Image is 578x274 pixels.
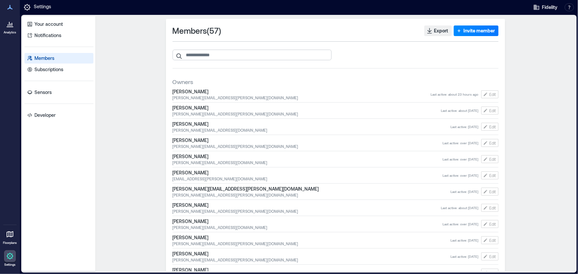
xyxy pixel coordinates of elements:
[443,173,479,178] span: Last active : over [DATE]
[34,3,51,11] p: Settings
[481,155,499,163] button: Edit
[481,90,499,98] button: Edit
[451,124,479,129] span: Last active : [DATE]
[443,141,479,145] span: Last active : over [DATE]
[173,137,443,144] span: [PERSON_NAME]
[173,153,443,160] span: [PERSON_NAME]
[173,121,451,127] span: [PERSON_NAME]
[173,78,193,86] span: Owners
[4,263,16,267] p: Settings
[531,2,559,13] button: Fidelity
[25,110,93,120] a: Developer
[173,95,431,100] span: [PERSON_NAME][EMAIL_ADDRESS][PERSON_NAME][DOMAIN_NAME]
[173,186,451,192] span: [PERSON_NAME][EMAIL_ADDRESS][PERSON_NAME][DOMAIN_NAME]
[173,192,451,198] span: [PERSON_NAME][EMAIL_ADDRESS][PERSON_NAME][DOMAIN_NAME]
[173,234,451,241] span: [PERSON_NAME]
[490,92,496,97] span: Edit
[441,108,479,113] span: Last active : about [DATE]
[481,220,499,228] button: Edit
[441,206,479,210] span: Last active : about [DATE]
[481,252,499,260] button: Edit
[490,140,496,146] span: Edit
[481,123,499,131] button: Edit
[490,108,496,113] span: Edit
[173,202,441,208] span: [PERSON_NAME]
[481,188,499,196] button: Edit
[490,189,496,194] span: Edit
[424,25,452,36] button: Export
[1,226,19,247] a: Floorplans
[173,218,443,225] span: [PERSON_NAME]
[34,21,63,27] p: Your account
[451,189,479,194] span: Last active : [DATE]
[34,32,61,39] p: Notifications
[173,127,451,133] span: [PERSON_NAME][EMAIL_ADDRESS][DOMAIN_NAME]
[431,92,479,97] span: Last active : about 23 hours ago
[173,251,451,257] span: [PERSON_NAME]
[481,204,499,212] button: Edit
[4,30,16,34] p: Analytics
[34,112,56,118] p: Developer
[173,169,443,176] span: [PERSON_NAME]
[443,222,479,226] span: Last active : over [DATE]
[173,225,443,230] span: [PERSON_NAME][EMAIL_ADDRESS][DOMAIN_NAME]
[3,241,17,245] p: Floorplans
[25,87,93,98] a: Sensors
[173,257,451,262] span: [PERSON_NAME][EMAIL_ADDRESS][PERSON_NAME][DOMAIN_NAME]
[481,139,499,147] button: Edit
[490,221,496,227] span: Edit
[451,254,479,259] span: Last active : [DATE]
[25,53,93,64] a: Members
[490,157,496,162] span: Edit
[173,144,443,149] span: [PERSON_NAME][EMAIL_ADDRESS][PERSON_NAME][DOMAIN_NAME]
[173,160,443,165] span: [PERSON_NAME][EMAIL_ADDRESS][DOMAIN_NAME]
[25,19,93,29] a: Your account
[25,64,93,75] a: Subscriptions
[481,171,499,179] button: Edit
[481,236,499,244] button: Edit
[490,254,496,259] span: Edit
[173,111,441,116] span: [PERSON_NAME][EMAIL_ADDRESS][PERSON_NAME][DOMAIN_NAME]
[173,176,443,181] span: [EMAIL_ADDRESS][PERSON_NAME][DOMAIN_NAME]
[490,173,496,178] span: Edit
[490,238,496,243] span: Edit
[451,238,479,243] span: Last active : [DATE]
[34,66,63,73] p: Subscriptions
[443,157,479,161] span: Last active : over [DATE]
[34,89,52,96] p: Sensors
[173,25,222,36] span: Members ( 57 )
[490,205,496,210] span: Edit
[173,241,451,246] span: [PERSON_NAME][EMAIL_ADDRESS][PERSON_NAME][DOMAIN_NAME]
[542,4,557,11] span: Fidelity
[454,25,499,36] button: Invite member
[173,208,441,214] span: [PERSON_NAME][EMAIL_ADDRESS][PERSON_NAME][DOMAIN_NAME]
[2,16,18,36] a: Analytics
[173,88,431,95] span: [PERSON_NAME]
[434,27,448,34] span: Export
[2,248,18,269] a: Settings
[464,27,495,34] span: Invite member
[481,107,499,114] button: Edit
[34,55,54,62] p: Members
[490,124,496,129] span: Edit
[173,105,441,111] span: [PERSON_NAME]
[25,30,93,41] a: Notifications
[173,267,451,273] span: [PERSON_NAME]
